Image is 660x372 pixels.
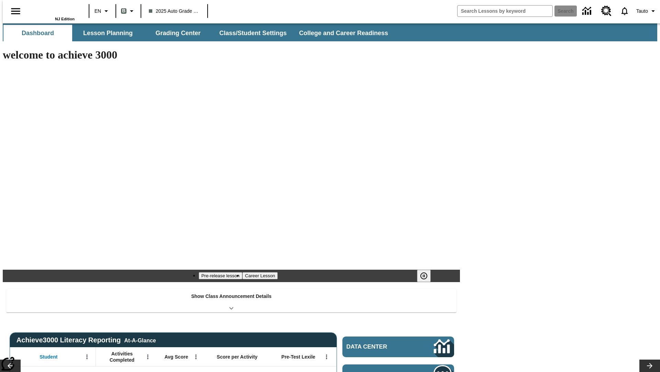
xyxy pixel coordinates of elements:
[124,336,156,344] div: At-A-Glance
[191,293,272,300] p: Show Class Announcement Details
[616,2,634,20] a: Notifications
[199,272,242,279] button: Slide 1 Pre-release lesson
[30,3,75,17] a: Home
[417,270,431,282] button: Pause
[3,23,657,41] div: SubNavbar
[342,337,454,357] a: Data Center
[217,354,258,360] span: Score per Activity
[16,336,156,344] span: Achieve3000 Literacy Reporting
[634,5,660,17] button: Profile/Settings
[578,2,597,21] a: Data Center
[636,8,648,15] span: Tauto
[95,8,101,15] span: EN
[5,1,26,21] button: Open side menu
[74,25,142,41] button: Lesson Planning
[597,2,616,20] a: Resource Center, Will open in new tab
[30,2,75,21] div: Home
[122,7,125,15] span: B
[118,5,139,17] button: Boost Class color is gray green. Change class color
[346,343,411,350] span: Data Center
[321,352,332,362] button: Open Menu
[639,360,660,372] button: Lesson carousel, Next
[242,272,278,279] button: Slide 2 Career Lesson
[458,6,552,17] input: search field
[294,25,394,41] button: College and Career Readiness
[91,5,113,17] button: Language: EN, Select a language
[3,25,394,41] div: SubNavbar
[191,352,201,362] button: Open Menu
[99,351,145,363] span: Activities Completed
[3,25,72,41] button: Dashboard
[164,354,188,360] span: Avg Score
[149,8,200,15] span: 2025 Auto Grade 1 B
[417,270,438,282] div: Pause
[6,289,456,312] div: Show Class Announcement Details
[55,17,75,21] span: NJ Edition
[143,352,153,362] button: Open Menu
[214,25,292,41] button: Class/Student Settings
[144,25,212,41] button: Grading Center
[282,354,316,360] span: Pre-Test Lexile
[82,352,92,362] button: Open Menu
[40,354,57,360] span: Student
[3,49,460,61] h1: welcome to achieve 3000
